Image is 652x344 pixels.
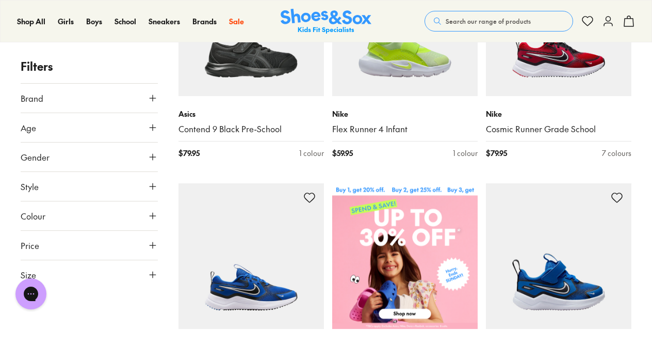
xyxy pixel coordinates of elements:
[425,11,573,32] button: Search our range of products
[486,108,631,119] p: Nike
[486,148,507,159] span: $ 79.95
[115,16,136,27] a: School
[21,239,39,252] span: Price
[21,180,39,193] span: Style
[21,201,158,230] button: Colour
[453,148,478,159] div: 1 colour
[192,16,217,26] span: Brands
[21,269,36,281] span: Size
[178,123,324,135] a: Contend 9 Black Pre-School
[486,123,631,135] a: Cosmic Runner Grade School
[10,275,52,313] iframe: Gorgias live chat messenger
[281,9,371,34] a: Shoes & Sox
[21,121,36,134] span: Age
[332,183,478,329] img: SNS_WEBASSETS_CategoryWidget_2560x2560_d4358fa4-32b4-4c90-932d-b6c75ae0f3ec.png
[149,16,180,26] span: Sneakers
[21,151,50,163] span: Gender
[21,260,158,289] button: Size
[21,231,158,260] button: Price
[299,148,324,159] div: 1 colour
[21,84,158,113] button: Brand
[21,58,158,75] p: Filters
[178,148,200,159] span: $ 79.95
[332,108,478,119] p: Nike
[17,16,45,26] span: Shop All
[21,92,43,104] span: Brand
[58,16,74,27] a: Girls
[602,148,631,159] div: 7 colours
[229,16,244,27] a: Sale
[332,148,353,159] span: $ 59.95
[149,16,180,27] a: Sneakers
[21,210,45,222] span: Colour
[21,113,158,142] button: Age
[446,17,531,26] span: Search our range of products
[21,143,158,171] button: Gender
[86,16,102,26] span: Boys
[192,16,217,27] a: Brands
[21,172,158,201] button: Style
[332,123,478,135] a: Flex Runner 4 Infant
[17,16,45,27] a: Shop All
[281,9,371,34] img: SNS_Logo_Responsive.svg
[58,16,74,26] span: Girls
[115,16,136,26] span: School
[229,16,244,26] span: Sale
[178,108,324,119] p: Asics
[86,16,102,27] a: Boys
